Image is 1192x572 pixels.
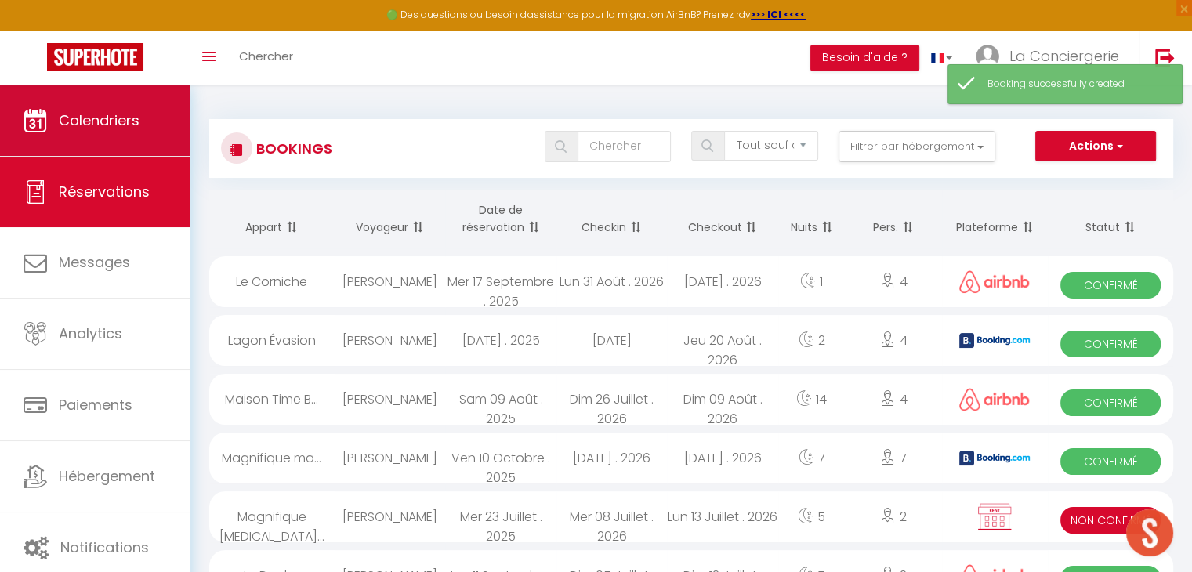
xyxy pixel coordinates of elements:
[47,43,143,71] img: Super Booking
[59,324,122,343] span: Analytics
[751,8,806,21] a: >>> ICI <<<<
[667,190,777,248] th: Sort by checkout
[239,48,293,64] span: Chercher
[1155,48,1175,67] img: logout
[1048,190,1173,248] th: Sort by status
[1009,46,1119,66] span: La Conciergerie
[60,538,149,557] span: Notifications
[59,252,130,272] span: Messages
[209,190,335,248] th: Sort by rentals
[1126,509,1173,556] div: Ouvrir le chat
[987,77,1166,92] div: Booking successfully created
[1035,131,1156,162] button: Actions
[59,182,150,201] span: Réservations
[252,131,332,166] h3: Bookings
[810,45,919,71] button: Besoin d'aide ?
[556,190,667,248] th: Sort by checkin
[227,31,305,85] a: Chercher
[964,31,1139,85] a: ... La Conciergerie
[778,190,846,248] th: Sort by nights
[942,190,1048,248] th: Sort by channel
[976,45,999,68] img: ...
[578,131,671,162] input: Chercher
[335,190,445,248] th: Sort by guest
[59,466,155,486] span: Hébergement
[59,110,139,130] span: Calendriers
[839,131,995,162] button: Filtrer par hébergement
[59,395,132,415] span: Paiements
[846,190,942,248] th: Sort by people
[445,190,556,248] th: Sort by booking date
